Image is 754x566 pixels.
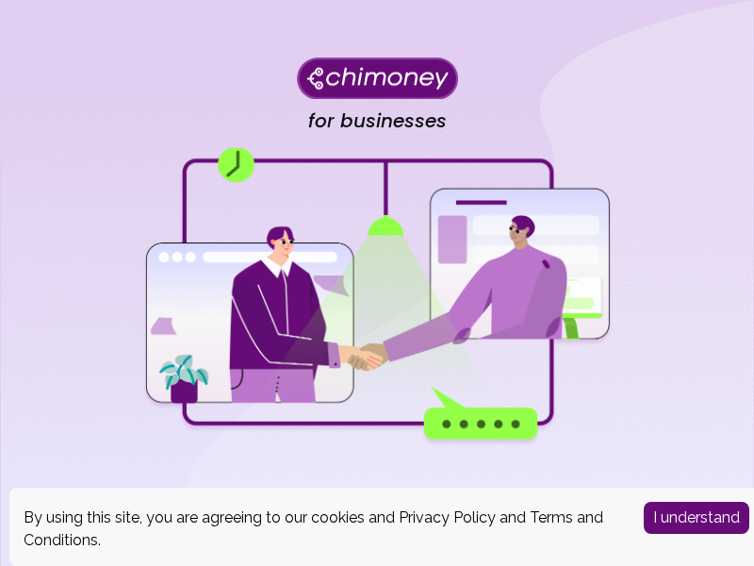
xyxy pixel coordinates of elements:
div: By using this site, you are agreeing to our cookies and and . [24,507,615,552]
a: Privacy Policy [399,508,496,526]
h4: for businesses [308,109,447,133]
img: Chimoney for businesses [297,57,458,99]
img: for businesses [141,148,613,445]
button: Accept cookies [644,502,749,534]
